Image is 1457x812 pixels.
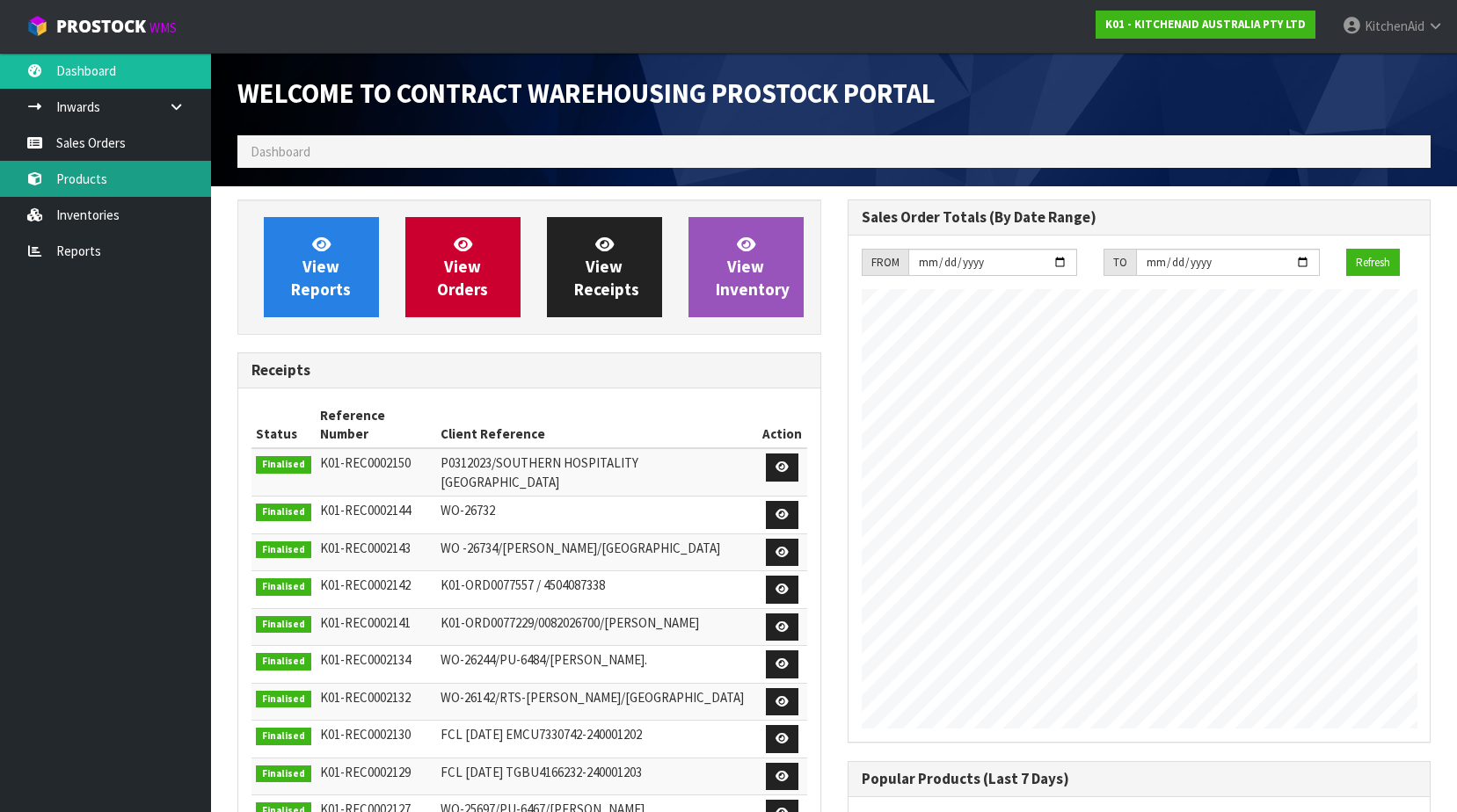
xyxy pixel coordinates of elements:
[149,19,177,36] small: WMS
[56,15,146,38] span: ProStock
[688,217,804,317] a: ViewInventory
[574,234,639,300] span: View Receipts
[441,540,720,556] span: WO -26734/[PERSON_NAME]/[GEOGRAPHIC_DATA]
[405,217,521,317] a: ViewOrders
[758,402,806,449] th: Action
[441,764,642,780] span: FCL [DATE] TGBU4166232-240001203
[256,616,311,634] span: Finalised
[320,454,411,471] span: K01-REC0002150
[251,402,316,449] th: Status
[256,456,311,474] span: Finalised
[436,402,759,449] th: Client Reference
[256,504,311,521] span: Finalised
[1346,249,1400,277] button: Refresh
[316,402,436,449] th: Reference Number
[256,653,311,671] span: Finalised
[320,689,411,706] span: K01-REC0002132
[256,541,311,559] span: Finalised
[256,691,311,708] span: Finalised
[251,362,807,379] h3: Receipts
[251,143,310,160] span: Dashboard
[291,234,351,300] span: View Reports
[320,614,411,631] span: K01-REC0002141
[1104,249,1136,277] div: TO
[716,234,790,300] span: View Inventory
[437,234,488,300] span: View Orders
[26,15,48,37] img: cube-alt.png
[441,689,744,706] span: WO-26142/RTS-[PERSON_NAME]/[GEOGRAPHIC_DATA]
[320,576,411,593] span: K01-REC0002142
[441,726,642,743] span: FCL [DATE] EMCU7330742-240001202
[441,576,605,593] span: K01-ORD0077557 / 4504087338
[862,249,908,277] div: FROM
[862,209,1417,226] h3: Sales Order Totals (By Date Range)
[547,217,662,317] a: ViewReceipts
[320,764,411,780] span: K01-REC0002129
[320,726,411,743] span: K01-REC0002130
[441,454,638,489] span: P0312023/SOUTHERN HOSPITALITY [GEOGRAPHIC_DATA]
[264,217,379,317] a: ViewReports
[441,502,495,518] span: WO-26732
[320,651,411,668] span: K01-REC0002134
[441,651,647,668] span: WO-26244/PU-6484/[PERSON_NAME].
[1105,17,1306,32] strong: K01 - KITCHENAID AUSTRALIA PTY LTD
[320,502,411,518] span: K01-REC0002144
[256,765,311,783] span: Finalised
[256,728,311,745] span: Finalised
[256,578,311,596] span: Finalised
[320,540,411,556] span: K01-REC0002143
[237,76,936,110] span: Welcome to Contract Warehousing ProStock Portal
[441,614,699,631] span: K01-ORD0077229/0082026700/[PERSON_NAME]
[1365,18,1424,34] span: KitchenAid
[862,771,1417,787] h3: Popular Products (Last 7 Days)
